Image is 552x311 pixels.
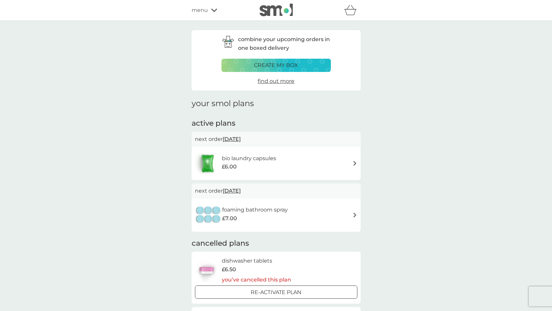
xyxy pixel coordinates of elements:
[192,238,361,249] h2: cancelled plans
[254,61,298,70] p: create my box
[195,259,218,282] img: dishwasher tablets
[221,59,331,72] button: create my box
[222,265,236,274] span: £6.50
[251,288,301,297] p: Re-activate Plan
[195,204,222,227] img: foaming bathroom spray
[352,161,357,166] img: arrow right
[260,4,293,16] img: smol
[192,99,361,108] h1: your smol plans
[195,187,357,195] p: next order
[195,285,357,299] button: Re-activate Plan
[352,213,357,218] img: arrow right
[222,206,288,214] h6: foaming bathroom spray
[192,118,361,129] h2: active plans
[258,78,294,84] span: find out more
[222,162,237,171] span: £6.00
[222,154,276,163] h6: bio laundry capsules
[222,276,291,284] p: you’ve cancelled this plan
[238,35,331,52] p: combine your upcoming orders in one boxed delivery
[195,152,220,175] img: bio laundry capsules
[192,6,208,15] span: menu
[195,135,357,144] p: next order
[258,77,294,86] a: find out more
[223,184,241,197] span: [DATE]
[223,133,241,146] span: [DATE]
[222,214,237,223] span: £7.00
[344,4,361,17] div: basket
[222,257,291,265] h6: dishwasher tablets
